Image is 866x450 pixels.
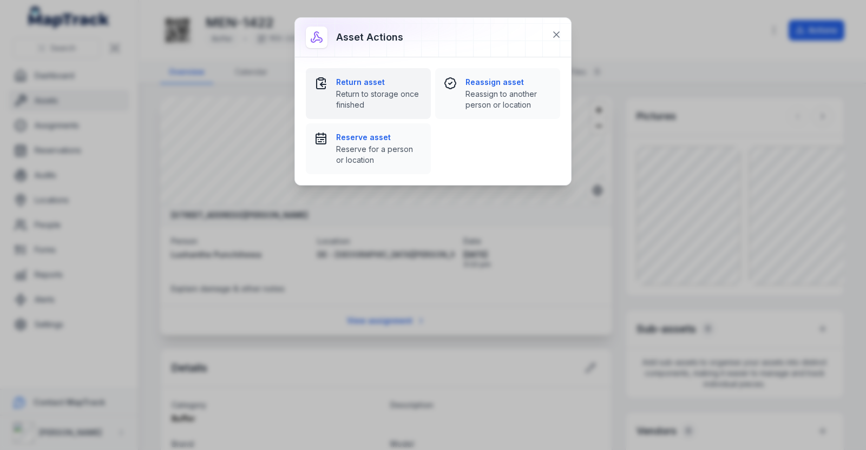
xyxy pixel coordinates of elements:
strong: Return asset [336,77,422,88]
strong: Reserve asset [336,132,422,143]
strong: Reassign asset [465,77,552,88]
span: Reassign to another person or location [465,89,552,110]
h3: Asset actions [336,30,403,45]
span: Reserve for a person or location [336,144,422,166]
button: Reassign assetReassign to another person or location [435,68,560,119]
button: Reserve assetReserve for a person or location [306,123,431,174]
span: Return to storage once finished [336,89,422,110]
button: Return assetReturn to storage once finished [306,68,431,119]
